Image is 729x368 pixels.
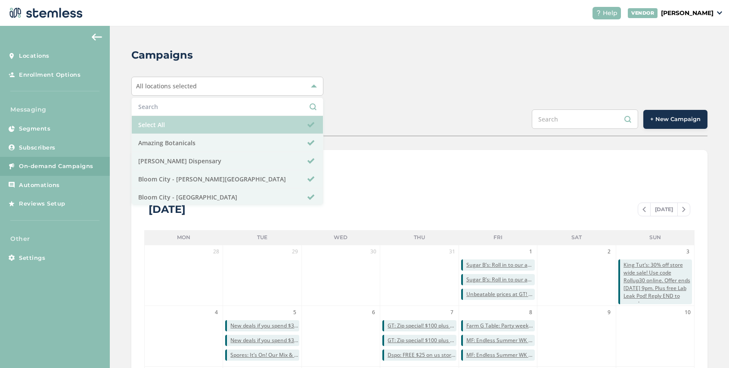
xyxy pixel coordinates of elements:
span: MF: Endless Summer WK 2 is here! Spend $100 get FREE full sized select item. Code UNWIND Ends [DA... [466,351,535,359]
span: 4 [212,308,220,317]
span: 9 [605,308,614,317]
input: Search [532,109,638,129]
span: Subscribers [19,143,56,152]
span: King Tut’s: 30% off store wide sale! Use code Rollup30 online. Offer ends [DATE] 9pm. Plus free L... [624,261,692,308]
span: Enrollment Options [19,71,81,79]
span: All locations selected [136,82,197,90]
span: 8 [526,308,535,317]
li: [PERSON_NAME] Dispensary [132,152,323,170]
span: + New Campaign [650,115,701,124]
span: 10 [683,308,692,317]
li: Bloom City - [PERSON_NAME][GEOGRAPHIC_DATA] [132,170,323,188]
img: logo-dark-0685b13c.svg [7,4,83,22]
span: Dspo: FREE $25 on us storewide! Get Mitten products at HUGE DISCOUNTS! OFFER Valid Fri–Sun. Reply... [388,351,456,359]
img: glitter-stars-b7820f95.gif [72,195,89,212]
span: GT: Zip special! $100 plus tax! Select product only. Come get yours before we run out! See link f... [388,337,456,344]
span: MF: Endless Summer WK 2 is here! Spend $100 get FREE full sized select item. Code: UNWIND Ends [D... [466,337,535,344]
li: Mon [144,230,223,245]
li: Bloom City - [GEOGRAPHIC_DATA] [132,188,323,206]
button: + New Campaign [643,110,707,129]
li: Sun [616,230,695,245]
li: Tue [223,230,301,245]
li: Amazing Botanicals [132,134,323,152]
li: Fri [459,230,537,245]
span: New deals if you spend $35! We are also introducing a new GT referral program! See details in lin... [230,337,299,344]
h2: Campaigns [131,47,193,63]
li: Wed [301,230,380,245]
img: icon-chevron-left-b8c47ebb.svg [642,207,646,212]
span: 7 [448,308,456,317]
span: GT: Zip special! $100 plus tax! Select product only. Come get yours before we run out! See link f... [388,322,456,330]
span: Unbeatable prices at GT! 1/2 a zip of top product for $60! Tap link for details. Dont miss out un... [466,290,535,298]
span: 28 [212,247,220,256]
span: New deals if you spend $35! We are also introducing a new GT referral program! See details in lin... [230,322,299,330]
span: Farm G Table: Party weekend! [DATE] and [DATE] 30% off storewide for our hot August block party! ... [466,322,535,330]
span: Reviews Setup [19,200,65,208]
span: Help [603,9,617,18]
span: Locations [19,52,50,60]
span: 6 [369,308,378,317]
span: Segments [19,125,50,133]
p: [PERSON_NAME] [661,9,713,18]
span: 1 [526,247,535,256]
li: Sat [537,230,616,245]
span: [DATE] [650,203,678,216]
img: icon-arrow-back-accent-c549486e.svg [92,34,102,41]
span: 3 [683,247,692,256]
img: icon-chevron-right-bae969c5.svg [682,207,686,212]
span: 30 [369,247,378,256]
span: Sugar B’s: Roll in to our anniversary month, celebrate with up to 50% off all your favorites! Don... [466,261,535,269]
span: 31 [448,247,456,256]
span: 29 [291,247,299,256]
input: Search [138,102,316,111]
span: 5 [291,308,299,317]
li: Thu [380,230,459,245]
span: Sugar B’s: Roll in to our anniversary month, celebrate with up to 50% off all your favorites! Don... [466,276,535,284]
div: VENDOR [628,8,658,18]
span: Automations [19,181,60,190]
iframe: Chat Widget [686,327,729,368]
span: 2 [605,247,614,256]
li: Select All [132,116,323,134]
span: On-demand Campaigns [19,162,93,171]
img: icon-help-white-03924b79.svg [596,10,601,16]
span: Spores: It’s On! Our Mix & Match Sale Just Dropped. Click link to view details and stock up! Mush... [230,351,299,359]
div: [DATE] [149,202,186,217]
img: icon_down-arrow-small-66adaf34.svg [717,11,722,15]
span: Settings [19,254,45,262]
